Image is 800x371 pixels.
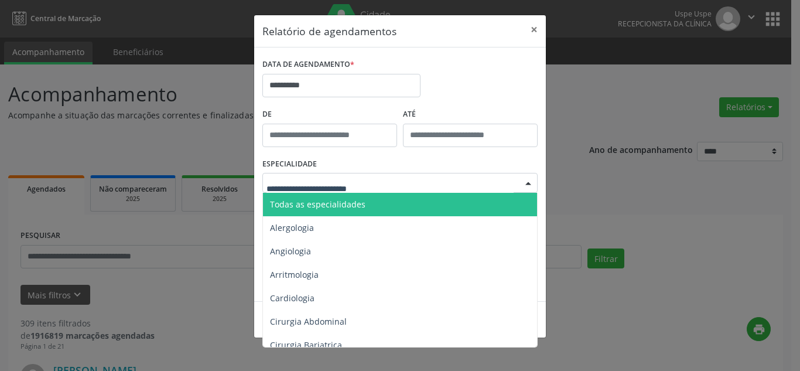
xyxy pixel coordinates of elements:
[403,105,538,124] label: ATÉ
[270,339,342,350] span: Cirurgia Bariatrica
[270,246,311,257] span: Angiologia
[262,105,397,124] label: De
[270,292,314,304] span: Cardiologia
[270,269,319,280] span: Arritmologia
[262,56,354,74] label: DATA DE AGENDAMENTO
[270,199,365,210] span: Todas as especialidades
[522,15,546,44] button: Close
[262,23,396,39] h5: Relatório de agendamentos
[270,222,314,233] span: Alergologia
[262,155,317,173] label: ESPECIALIDADE
[270,316,347,327] span: Cirurgia Abdominal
